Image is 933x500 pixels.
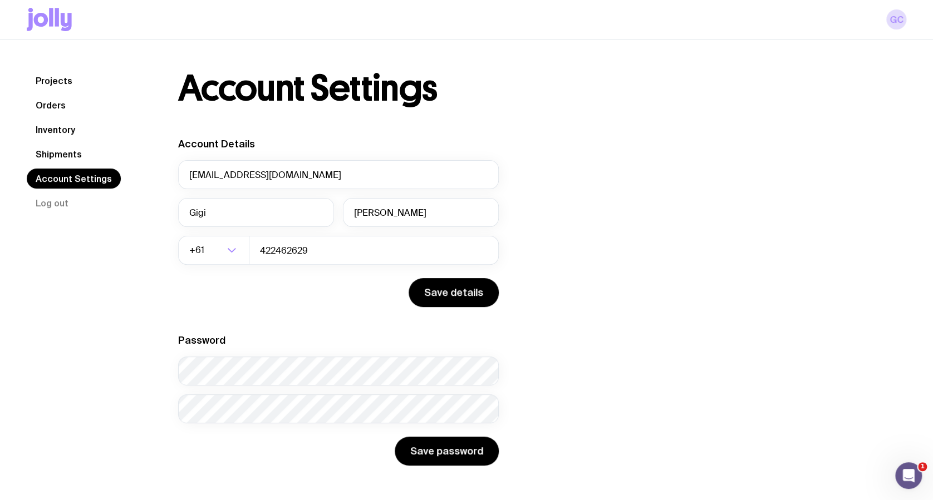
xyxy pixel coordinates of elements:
[27,193,77,213] button: Log out
[409,278,499,307] button: Save details
[178,138,255,150] label: Account Details
[886,9,906,29] a: GC
[895,462,922,489] iframe: Intercom live chat
[27,71,81,91] a: Projects
[207,236,224,265] input: Search for option
[27,120,84,140] a: Inventory
[249,236,499,265] input: 0400123456
[178,198,334,227] input: First Name
[178,236,249,265] div: Search for option
[178,334,225,346] label: Password
[27,169,121,189] a: Account Settings
[178,71,437,106] h1: Account Settings
[189,236,207,265] span: +61
[918,462,927,471] span: 1
[27,95,75,115] a: Orders
[343,198,499,227] input: Last Name
[27,144,91,164] a: Shipments
[395,437,499,466] button: Save password
[178,160,499,189] input: your@email.com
